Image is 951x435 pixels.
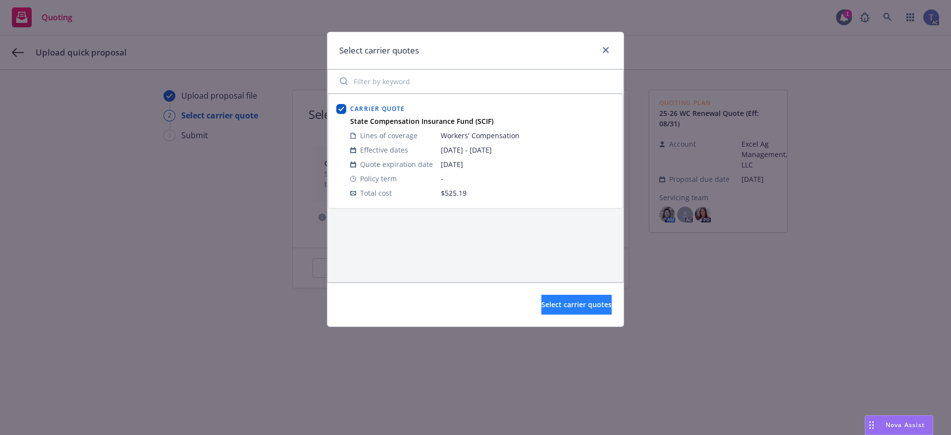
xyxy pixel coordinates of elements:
span: [DATE] - [DATE] [441,145,615,155]
span: Select carrier quotes [541,300,612,309]
strong: State Compensation Insurance Fund (SCIF) [350,116,493,126]
span: Quote expiration date [360,159,433,169]
span: Effective dates [360,145,408,155]
span: - [441,173,615,184]
span: Carrier Quote [350,105,405,113]
div: Drag to move [865,416,878,435]
h1: Select carrier quotes [339,44,419,57]
span: Lines of coverage [360,130,418,141]
button: Nova Assist [865,415,933,435]
span: Policy term [360,173,397,184]
span: Total cost [360,188,392,198]
button: Select carrier quotes [541,295,612,315]
span: Workers' Compensation [441,130,615,141]
span: Nova Assist [886,421,925,429]
span: [DATE] [441,159,615,169]
a: close [600,44,612,56]
span: $525.19 [441,188,467,198]
input: Filter by keyword [334,71,617,91]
